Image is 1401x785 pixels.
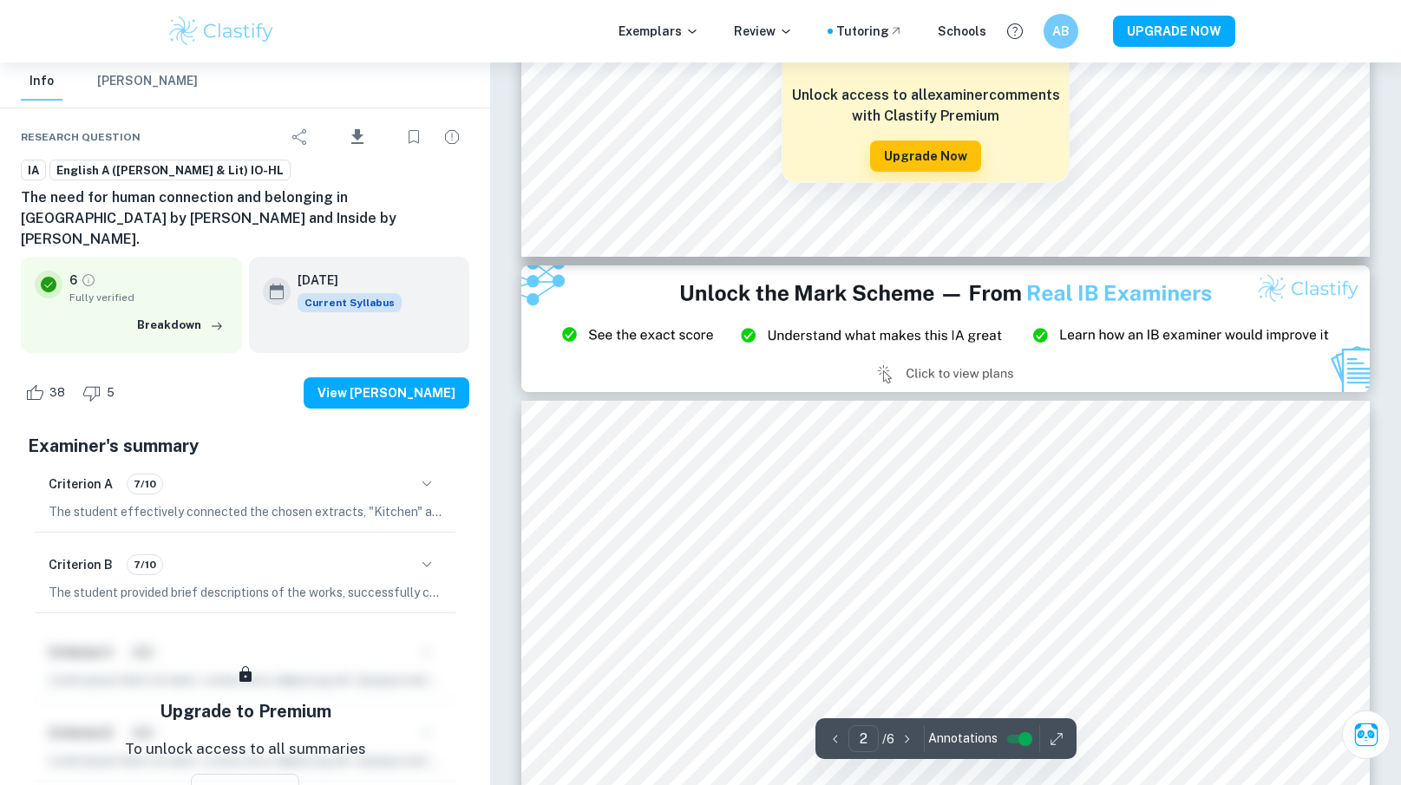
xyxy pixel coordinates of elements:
[1000,16,1030,46] button: Help and Feedback
[21,187,469,250] h6: The need for human connection and belonging in [GEOGRAPHIC_DATA] by [PERSON_NAME] and Inside by [...
[21,62,62,101] button: Info
[160,698,331,724] h5: Upgrade to Premium
[1051,22,1070,41] h6: AB
[128,557,162,572] span: 7/10
[40,384,75,402] span: 38
[28,433,462,459] h5: Examiner's summary
[882,729,894,749] p: / 6
[49,555,113,574] h6: Criterion B
[938,22,986,41] a: Schools
[1113,16,1235,47] button: UPGRADE NOW
[49,474,113,494] h6: Criterion A
[1044,14,1078,49] button: AB
[21,129,141,145] span: Research question
[870,141,981,172] button: Upgrade Now
[49,583,442,602] p: The student provided brief descriptions of the works, successfully conveying the essence of "Kitc...
[97,384,124,402] span: 5
[167,14,277,49] img: Clastify logo
[435,120,469,154] div: Report issue
[49,160,291,181] a: English A ([PERSON_NAME] & Lit) IO-HL
[304,377,469,409] button: View [PERSON_NAME]
[69,271,77,290] p: 6
[125,738,366,761] p: To unlock access to all summaries
[298,293,402,312] div: This exemplar is based on the current syllabus. Feel free to refer to it for inspiration/ideas wh...
[1342,710,1391,759] button: Ask Clai
[298,271,388,290] h6: [DATE]
[619,22,699,41] p: Exemplars
[50,162,290,180] span: English A ([PERSON_NAME] & Lit) IO-HL
[97,62,198,101] button: [PERSON_NAME]
[81,272,96,288] a: Grade fully verified
[283,120,318,154] div: Share
[734,22,793,41] p: Review
[298,293,402,312] span: Current Syllabus
[521,265,1370,393] img: Ad
[69,290,228,305] span: Fully verified
[22,162,45,180] span: IA
[396,120,431,154] div: Bookmark
[21,160,46,181] a: IA
[791,85,1060,127] h6: Unlock access to all examiner comments with Clastify Premium
[21,379,75,407] div: Like
[928,729,998,748] span: Annotations
[128,476,162,492] span: 7/10
[78,379,124,407] div: Dislike
[49,502,442,521] p: The student effectively connected the chosen extracts, "Kitchen" and "Inside," to the global issu...
[836,22,903,41] a: Tutoring
[321,114,393,160] div: Download
[133,312,228,338] button: Breakdown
